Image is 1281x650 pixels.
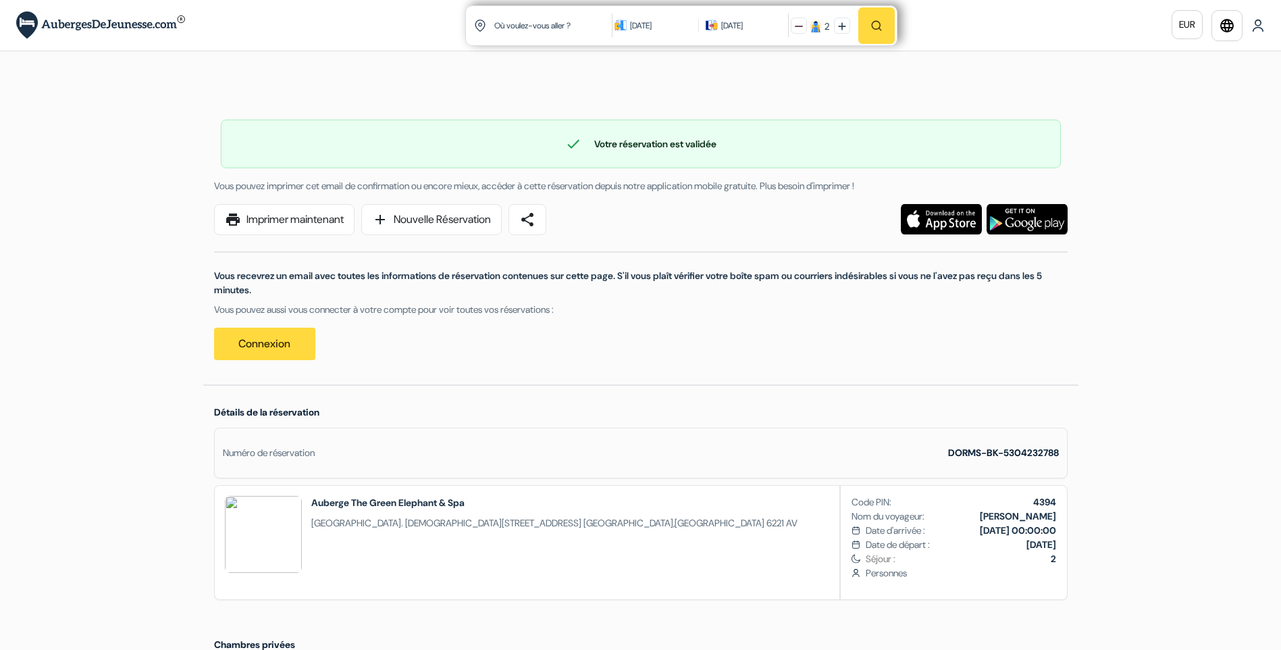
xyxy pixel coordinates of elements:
img: plus [838,22,846,30]
div: [DATE] [630,19,691,32]
span: Date de départ : [866,538,930,552]
a: Connexion [214,328,315,360]
i: language [1219,18,1235,34]
span: Code PIN: [852,495,891,509]
strong: DORMS-BK-5304232788 [948,447,1059,459]
span: [GEOGRAPHIC_DATA] [583,517,673,529]
img: guest icon [810,20,822,32]
span: Nom du voyageur: [852,509,924,524]
b: 2 [1051,553,1056,565]
b: 4394 [1033,496,1056,508]
a: EUR [1172,10,1203,39]
div: [DATE] [721,19,743,32]
h2: Auberge The Green Elephant & Spa [311,496,798,509]
img: User Icon [1251,19,1265,32]
span: , [311,516,798,530]
div: Numéro de réservation [223,446,315,460]
a: language [1211,10,1243,41]
p: Vous pouvez aussi vous connecter à votre compte pour voir toutes vos réservations : [214,303,1068,317]
div: Votre réservation est validée [221,136,1060,152]
p: Vous recevrez un email avec toutes les informations de réservation contenues sur cette page. S'il... [214,269,1068,297]
span: Vous pouvez imprimer cet email de confirmation ou encore mieux, accéder à cette réservation depui... [214,180,854,192]
span: Séjour : [866,552,1055,566]
img: AubergesDeJeunesse.com [16,11,185,39]
img: calendarIcon icon [706,19,718,31]
img: location icon [474,20,486,32]
img: calendarIcon icon [615,19,627,31]
b: [PERSON_NAME] [980,510,1056,522]
img: Téléchargez l'application gratuite [901,204,982,234]
span: check [565,136,581,152]
img: minus [795,22,803,30]
span: 6221 AV [766,517,798,529]
div: 2 [825,20,829,34]
img: AGZcYgE3U2hVZwdl [225,496,302,573]
a: addNouvelle Réservation [361,204,502,235]
input: Ville, université ou logement [493,9,615,42]
a: printImprimer maintenant [214,204,355,235]
a: share [508,204,546,235]
span: [GEOGRAPHIC_DATA] [675,517,764,529]
span: print [225,211,241,228]
span: Détails de la réservation [214,406,319,418]
span: Personnes [866,566,1055,580]
b: [DATE] 00:00:00 [980,524,1056,536]
b: [DATE] [1026,539,1056,551]
img: Téléchargez l'application gratuite [987,204,1068,234]
span: share [519,211,535,228]
span: add [372,211,388,228]
span: Date d'arrivée : [866,524,925,538]
span: [GEOGRAPHIC_DATA]. [DEMOGRAPHIC_DATA][STREET_ADDRESS] [311,517,581,529]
